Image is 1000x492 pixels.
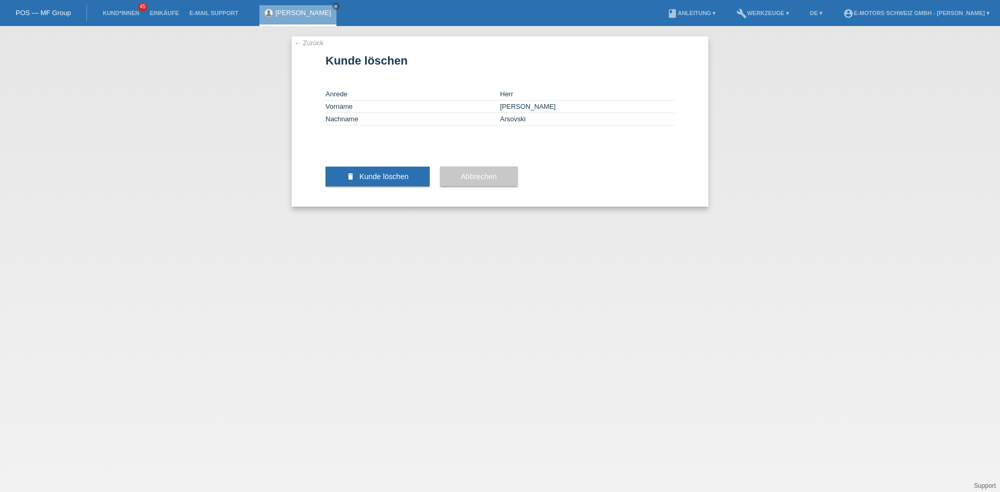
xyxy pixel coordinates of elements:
button: delete Kunde löschen [326,167,430,186]
button: Abbrechen [440,167,518,186]
td: Arsovski [500,113,674,125]
td: [PERSON_NAME] [500,100,674,113]
a: Support [974,482,996,489]
a: [PERSON_NAME] [276,9,331,17]
span: 45 [138,3,147,11]
a: bookAnleitung ▾ [662,10,721,16]
a: DE ▾ [805,10,828,16]
a: Einkäufe [144,10,184,16]
td: Nachname [326,113,500,125]
i: build [736,8,747,19]
a: account_circleE-Motors Schweiz GmbH - [PERSON_NAME] ▾ [838,10,995,16]
td: Anrede [326,88,500,100]
i: close [333,4,339,9]
a: Kund*innen [97,10,144,16]
a: close [332,3,340,10]
i: account_circle [843,8,854,19]
a: ← Zurück [294,39,323,47]
i: delete [346,172,355,181]
i: book [667,8,678,19]
h1: Kunde löschen [326,54,674,67]
a: POS — MF Group [16,9,71,17]
a: buildWerkzeuge ▾ [731,10,794,16]
span: Abbrechen [461,172,497,181]
td: Vorname [326,100,500,113]
span: Kunde löschen [359,172,409,181]
a: E-Mail Support [184,10,244,16]
td: Herr [500,88,674,100]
